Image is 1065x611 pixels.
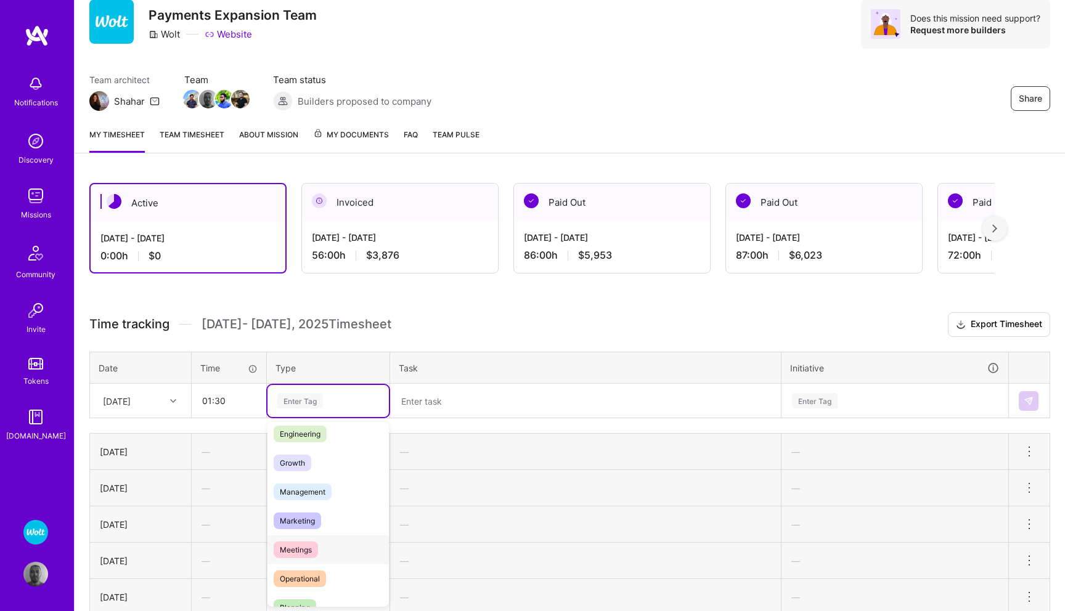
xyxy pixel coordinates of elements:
[433,128,479,153] a: Team Pulse
[89,317,169,332] span: Time tracking
[25,25,49,47] img: logo
[184,73,248,86] span: Team
[781,472,1008,504] div: —
[149,28,180,41] div: Wolt
[790,361,1000,375] div: Initiative
[274,512,321,529] span: Marketing
[239,128,298,153] a: About Mission
[23,129,48,153] img: discovery
[23,184,48,208] img: teamwork
[312,231,488,244] div: [DATE] - [DATE]
[726,184,922,221] div: Paid Out
[312,249,488,262] div: 56:00 h
[183,90,202,108] img: Team Member Avatar
[205,28,252,41] a: Website
[792,391,838,410] div: Enter Tag
[910,12,1040,24] div: Does this mission need support?
[216,89,232,110] a: Team Member Avatar
[100,591,181,604] div: [DATE]
[277,391,323,410] div: Enter Tag
[100,518,181,531] div: [DATE]
[200,89,216,110] a: Team Member Avatar
[274,426,327,442] span: Engineering
[948,193,963,208] img: Paid Out
[781,544,1008,577] div: —
[23,298,48,323] img: Invite
[6,429,66,442] div: [DOMAIN_NAME]
[18,153,54,166] div: Discovery
[192,435,266,468] div: —
[23,405,48,429] img: guide book
[736,231,912,244] div: [DATE] - [DATE]
[274,570,326,587] span: Operational
[302,184,498,221] div: Invoiced
[200,362,258,374] div: Time
[14,96,58,109] div: Notifications
[312,193,327,208] img: Invoiced
[232,89,248,110] a: Team Member Avatar
[27,323,46,336] div: Invite
[390,352,781,384] th: Task
[28,358,43,370] img: tokens
[160,128,224,153] a: Team timesheet
[313,128,389,142] span: My Documents
[274,484,332,500] span: Management
[267,352,390,384] th: Type
[192,508,266,541] div: —
[16,268,55,281] div: Community
[23,520,48,544] img: Wolt - Fintech: Payments Expansion Team
[100,482,181,495] div: [DATE]
[114,95,145,108] div: Shahar
[91,184,285,222] div: Active
[578,249,612,262] span: $5,953
[1019,92,1042,105] span: Share
[90,352,192,384] th: Date
[199,90,218,108] img: Team Member Avatar
[202,317,391,332] span: [DATE] - [DATE] , 2025 Timesheet
[390,435,781,468] div: —
[20,562,51,586] a: User Avatar
[390,544,781,577] div: —
[524,193,539,208] img: Paid Out
[956,318,966,331] i: icon Download
[524,231,700,244] div: [DATE] - [DATE]
[910,24,1040,36] div: Request more builders
[274,541,318,558] span: Meetings
[100,554,181,567] div: [DATE]
[273,73,431,86] span: Team status
[150,96,160,106] i: icon Mail
[1011,86,1050,111] button: Share
[149,7,317,23] h3: Payments Expansion Team
[231,90,250,108] img: Team Member Avatar
[192,472,266,504] div: —
[871,9,900,39] img: Avatar
[20,520,51,544] a: Wolt - Fintech: Payments Expansion Team
[89,73,160,86] span: Team architect
[736,249,912,262] div: 87:00 h
[274,455,311,471] span: Growth
[298,95,431,108] span: Builders proposed to company
[524,249,700,262] div: 86:00 h
[100,232,275,245] div: [DATE] - [DATE]
[390,508,781,541] div: —
[992,224,997,233] img: right
[404,128,418,153] a: FAQ
[23,562,48,586] img: User Avatar
[100,249,275,262] div: 0:00 h
[184,89,200,110] a: Team Member Avatar
[170,398,176,404] i: icon Chevron
[23,374,49,387] div: Tokens
[390,472,781,504] div: —
[89,128,145,153] a: My timesheet
[107,194,121,209] img: Active
[192,384,266,417] input: HH:MM
[89,91,109,111] img: Team Architect
[149,30,158,39] i: icon CompanyGray
[23,71,48,96] img: bell
[103,394,131,407] div: [DATE]
[215,90,234,108] img: Team Member Avatar
[21,238,51,268] img: Community
[149,249,161,262] span: $0
[948,312,1050,337] button: Export Timesheet
[100,445,181,458] div: [DATE]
